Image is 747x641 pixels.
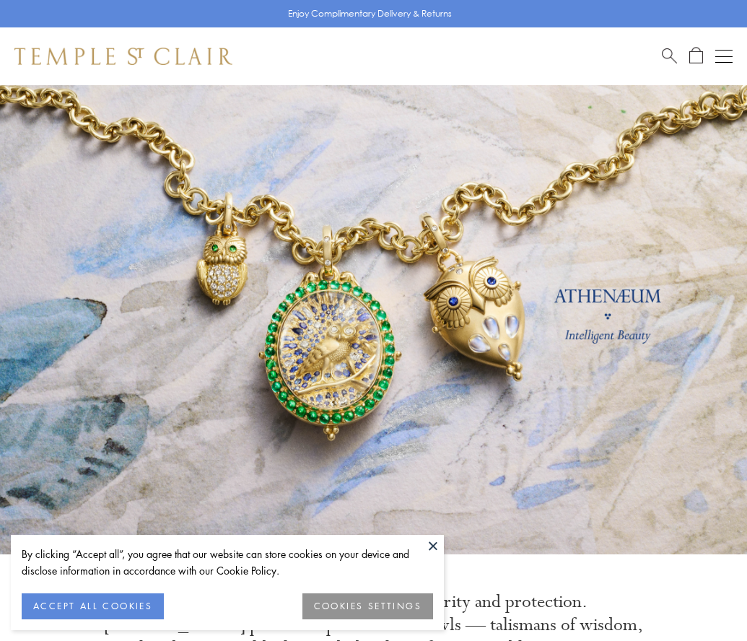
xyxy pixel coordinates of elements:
[22,593,164,619] button: ACCEPT ALL COOKIES
[662,47,677,65] a: Search
[689,47,703,65] a: Open Shopping Bag
[288,6,452,21] p: Enjoy Complimentary Delivery & Returns
[302,593,433,619] button: COOKIES SETTINGS
[14,48,232,65] img: Temple St. Clair
[22,546,433,579] div: By clicking “Accept all”, you agree that our website can store cookies on your device and disclos...
[715,48,733,65] button: Open navigation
